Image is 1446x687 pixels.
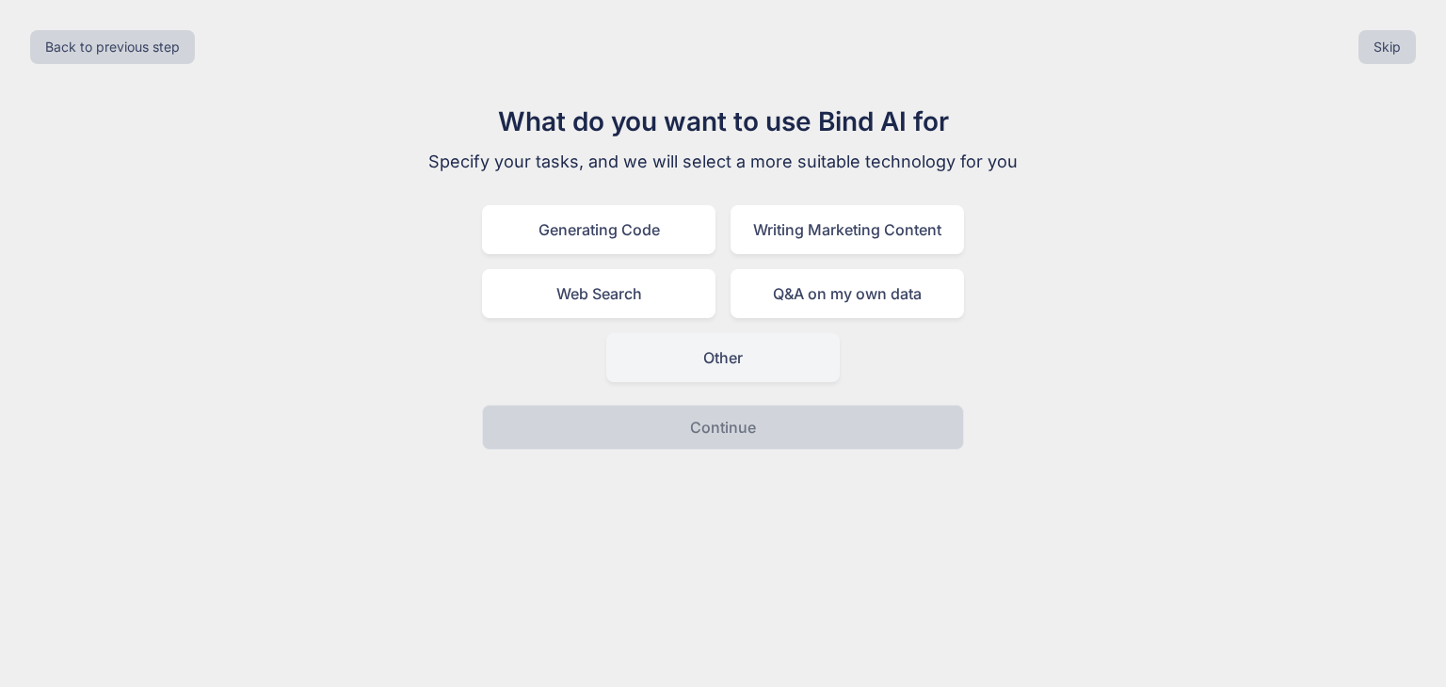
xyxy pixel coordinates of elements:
button: Skip [1358,30,1416,64]
button: Back to previous step [30,30,195,64]
button: Continue [482,405,964,450]
p: Specify your tasks, and we will select a more suitable technology for you [407,149,1039,175]
p: Continue [690,416,756,439]
div: Web Search [482,269,715,318]
h1: What do you want to use Bind AI for [407,102,1039,141]
div: Generating Code [482,205,715,254]
div: Other [606,333,840,382]
div: Q&A on my own data [731,269,964,318]
div: Writing Marketing Content [731,205,964,254]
